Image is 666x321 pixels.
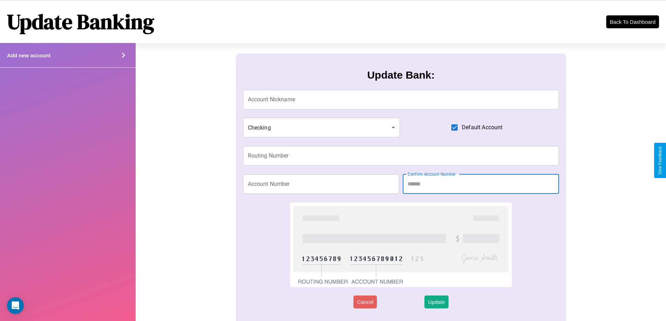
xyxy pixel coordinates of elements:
[353,296,377,308] button: Cancel
[243,118,400,137] div: Checking
[658,146,663,175] div: Give Feedback
[290,203,511,287] img: check
[7,7,154,36] h1: Update Banking
[408,171,456,177] label: Confirm Account Number
[462,123,502,132] span: Default Account
[7,297,24,314] div: Open Intercom Messenger
[7,52,50,58] h4: Add new account
[367,69,435,81] h3: Update Bank:
[606,15,659,28] button: Back To Dashboard
[424,296,448,308] button: Update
